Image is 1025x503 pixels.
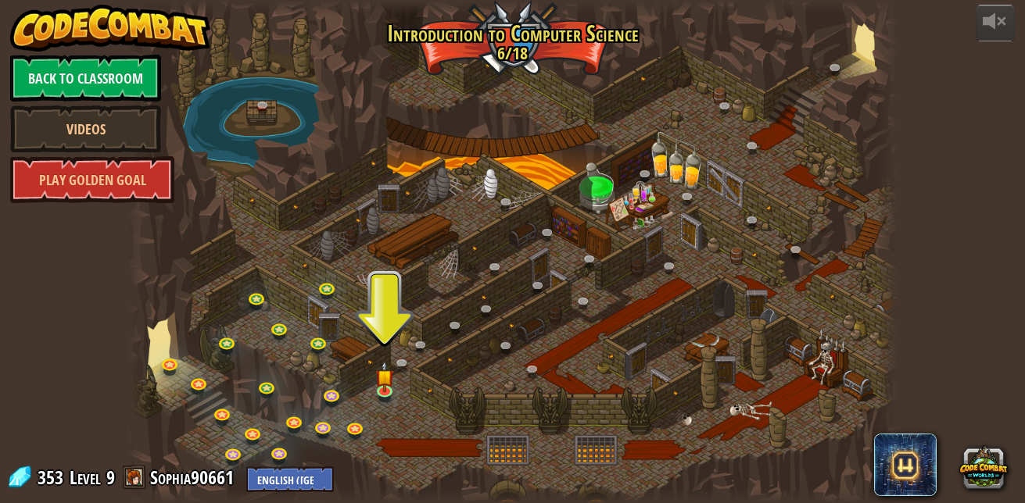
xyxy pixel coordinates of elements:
[976,5,1015,41] button: Adjust volume
[10,55,161,102] a: Back to Classroom
[10,156,174,203] a: Play Golden Goal
[106,465,115,490] span: 9
[10,5,210,52] img: CodeCombat - Learn how to code by playing a game
[376,361,394,392] img: level-banner-started.png
[10,105,161,152] a: Videos
[150,465,238,490] a: Sophia90661
[70,465,101,491] span: Level
[38,465,68,490] span: 353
